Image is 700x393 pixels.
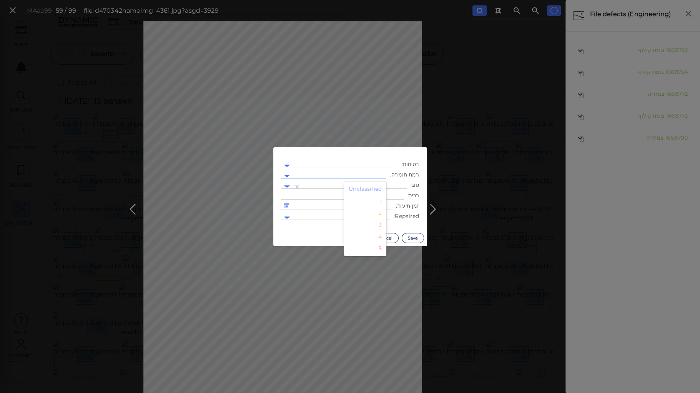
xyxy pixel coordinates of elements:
[411,181,419,189] span: סוג :
[401,160,419,168] span: בטיחות :
[344,207,386,219] div: 2
[402,233,424,243] button: Save
[344,243,386,255] div: 5
[344,195,386,207] div: 1
[344,219,386,231] div: 3
[344,231,386,243] div: 4
[667,358,694,387] iframe: Chat
[390,171,419,179] span: רמת חומרה :
[408,192,419,200] span: רכיב :
[394,212,419,220] span: Repaired :
[396,202,419,210] span: זמן תיעוד :
[344,183,386,195] div: Unclassified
